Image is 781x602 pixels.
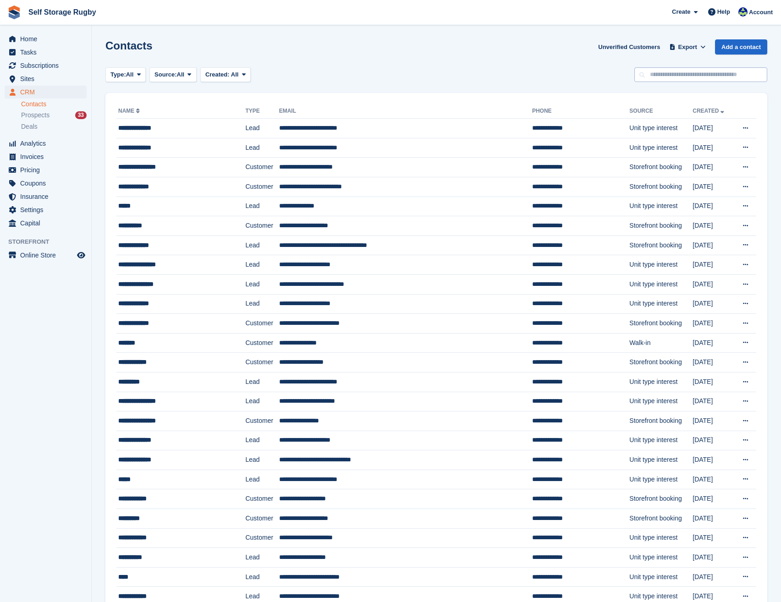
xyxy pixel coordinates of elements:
[245,353,279,372] td: Customer
[20,177,75,190] span: Coupons
[20,137,75,150] span: Analytics
[245,509,279,529] td: Customer
[279,104,532,119] th: Email
[20,33,75,45] span: Home
[667,39,708,55] button: Export
[20,150,75,163] span: Invoices
[594,39,664,55] a: Unverified Customers
[5,86,87,99] a: menu
[715,39,767,55] a: Add a contact
[154,70,176,79] span: Source:
[693,108,726,114] a: Created
[629,216,693,236] td: Storefront booking
[245,470,279,489] td: Lead
[205,71,230,78] span: Created:
[245,392,279,411] td: Lead
[177,70,185,79] span: All
[693,489,733,509] td: [DATE]
[21,122,87,131] a: Deals
[738,7,748,16] img: Richard Palmer
[717,7,730,16] span: Help
[20,46,75,59] span: Tasks
[693,177,733,197] td: [DATE]
[693,392,733,411] td: [DATE]
[245,411,279,431] td: Customer
[672,7,690,16] span: Create
[5,46,87,59] a: menu
[5,33,87,45] a: menu
[693,255,733,275] td: [DATE]
[105,67,146,82] button: Type: All
[693,138,733,158] td: [DATE]
[749,8,773,17] span: Account
[678,43,697,52] span: Export
[532,104,629,119] th: Phone
[693,197,733,216] td: [DATE]
[126,70,134,79] span: All
[245,372,279,392] td: Lead
[20,190,75,203] span: Insurance
[245,333,279,353] td: Customer
[5,72,87,85] a: menu
[629,158,693,177] td: Storefront booking
[110,70,126,79] span: Type:
[245,489,279,509] td: Customer
[629,509,693,529] td: Storefront booking
[5,59,87,72] a: menu
[105,39,153,52] h1: Contacts
[245,216,279,236] td: Customer
[629,450,693,470] td: Unit type interest
[20,86,75,99] span: CRM
[20,249,75,262] span: Online Store
[5,177,87,190] a: menu
[245,274,279,294] td: Lead
[20,59,75,72] span: Subscriptions
[693,314,733,334] td: [DATE]
[21,110,87,120] a: Prospects 33
[5,150,87,163] a: menu
[629,567,693,587] td: Unit type interest
[245,104,279,119] th: Type
[629,294,693,314] td: Unit type interest
[629,372,693,392] td: Unit type interest
[21,111,49,120] span: Prospects
[245,235,279,255] td: Lead
[693,548,733,568] td: [DATE]
[693,411,733,431] td: [DATE]
[76,250,87,261] a: Preview store
[21,100,87,109] a: Contacts
[245,528,279,548] td: Customer
[629,197,693,216] td: Unit type interest
[200,67,251,82] button: Created: All
[693,158,733,177] td: [DATE]
[629,104,693,119] th: Source
[20,164,75,176] span: Pricing
[5,203,87,216] a: menu
[693,294,733,314] td: [DATE]
[629,489,693,509] td: Storefront booking
[629,353,693,372] td: Storefront booking
[149,67,197,82] button: Source: All
[245,431,279,450] td: Lead
[693,235,733,255] td: [DATE]
[629,548,693,568] td: Unit type interest
[21,122,38,131] span: Deals
[245,314,279,334] td: Customer
[5,137,87,150] a: menu
[245,119,279,138] td: Lead
[629,411,693,431] td: Storefront booking
[629,235,693,255] td: Storefront booking
[25,5,100,20] a: Self Storage Rugby
[629,274,693,294] td: Unit type interest
[20,203,75,216] span: Settings
[231,71,239,78] span: All
[693,528,733,548] td: [DATE]
[693,274,733,294] td: [DATE]
[629,177,693,197] td: Storefront booking
[629,392,693,411] td: Unit type interest
[629,528,693,548] td: Unit type interest
[245,294,279,314] td: Lead
[693,509,733,529] td: [DATE]
[629,138,693,158] td: Unit type interest
[629,314,693,334] td: Storefront booking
